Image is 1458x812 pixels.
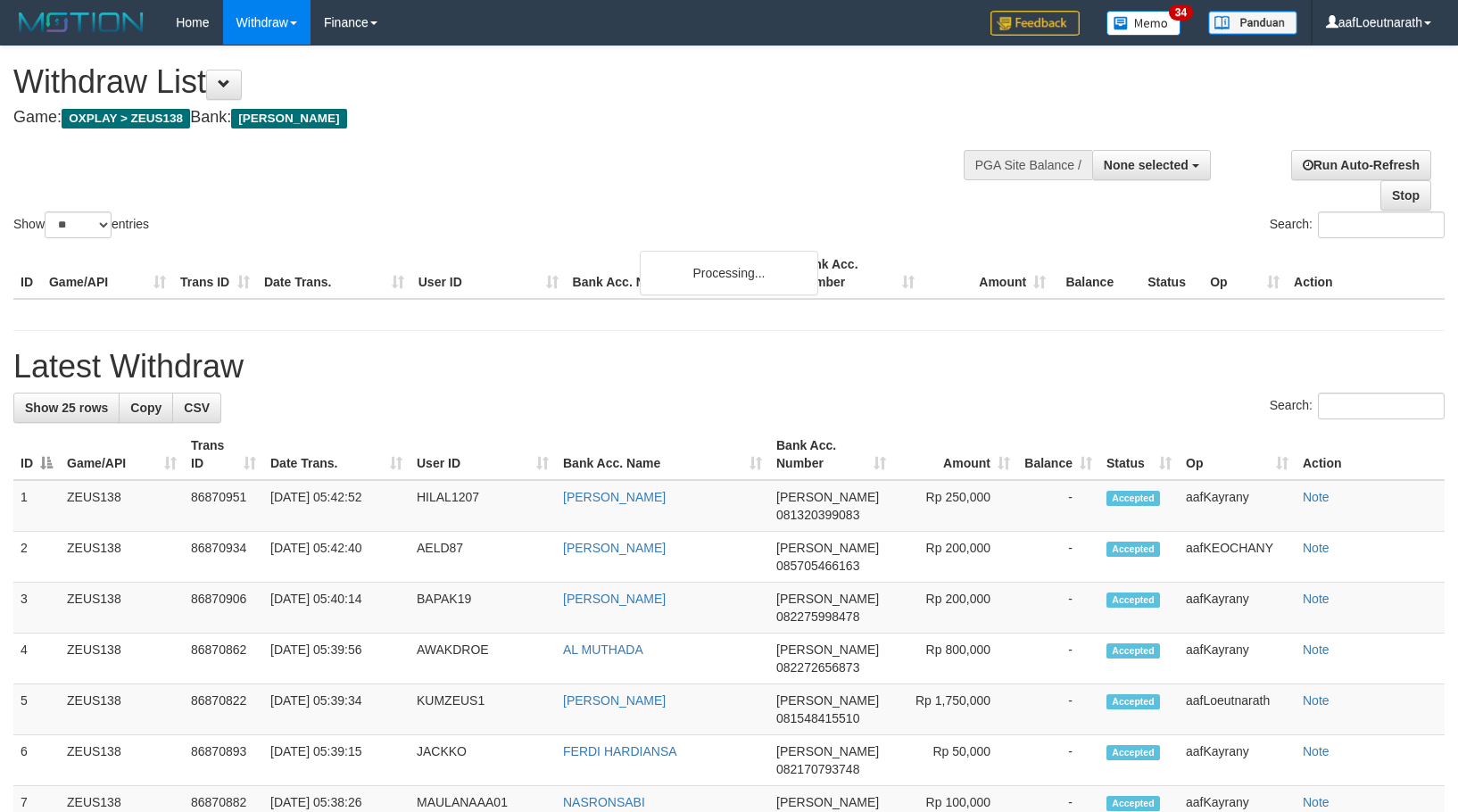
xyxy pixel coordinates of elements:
[410,684,556,735] td: KUMZEUS1
[556,429,769,480] th: Bank Acc. Name: activate to sort column ascending
[1106,491,1160,506] span: Accepted
[172,393,221,423] a: CSV
[1179,634,1296,684] td: aafKayrany
[893,735,1017,786] td: Rp 50,000
[776,490,879,504] span: [PERSON_NAME]
[1106,796,1160,811] span: Accepted
[13,9,149,36] img: MOTION_logo.png
[1017,735,1099,786] td: -
[1179,480,1296,532] td: aafKayrany
[776,592,879,606] span: [PERSON_NAME]
[257,248,411,299] th: Date Trans.
[1203,248,1287,299] th: Op
[1208,11,1297,35] img: panduan.png
[1380,180,1431,211] a: Stop
[776,508,859,522] span: Copy 081320399083 to clipboard
[263,429,410,480] th: Date Trans.: activate to sort column ascending
[410,735,556,786] td: JACKKO
[893,634,1017,684] td: Rp 800,000
[776,795,879,809] span: [PERSON_NAME]
[13,634,60,684] td: 4
[563,795,645,809] a: NASRONSABI
[922,248,1053,299] th: Amount
[184,429,263,480] th: Trans ID: activate to sort column ascending
[1099,429,1179,480] th: Status: activate to sort column ascending
[45,211,112,238] select: Showentries
[1303,744,1330,758] a: Note
[964,150,1092,180] div: PGA Site Balance /
[1104,158,1189,172] span: None selected
[1140,248,1203,299] th: Status
[13,480,60,532] td: 1
[791,248,922,299] th: Bank Acc. Number
[893,429,1017,480] th: Amount: activate to sort column ascending
[1303,642,1330,657] a: Note
[410,532,556,583] td: AELD87
[893,684,1017,735] td: Rp 1,750,000
[410,429,556,480] th: User ID: activate to sort column ascending
[231,109,346,128] span: [PERSON_NAME]
[1291,150,1431,180] a: Run Auto-Refresh
[1017,684,1099,735] td: -
[1179,735,1296,786] td: aafKayrany
[776,642,879,657] span: [PERSON_NAME]
[776,744,879,758] span: [PERSON_NAME]
[411,248,566,299] th: User ID
[1303,693,1330,708] a: Note
[1179,684,1296,735] td: aafLoeutnarath
[13,349,1445,385] h1: Latest Withdraw
[1270,393,1445,419] label: Search:
[13,735,60,786] td: 6
[893,532,1017,583] td: Rp 200,000
[410,634,556,684] td: AWAKDROE
[13,248,42,299] th: ID
[1296,429,1445,480] th: Action
[184,583,263,634] td: 86870906
[60,634,184,684] td: ZEUS138
[410,480,556,532] td: HILAL1207
[1318,393,1445,419] input: Search:
[563,744,677,758] a: FERDI HARDIANSA
[184,634,263,684] td: 86870862
[1017,480,1099,532] td: -
[263,735,410,786] td: [DATE] 05:39:15
[13,109,954,127] h4: Game: Bank:
[1303,490,1330,504] a: Note
[184,401,210,415] span: CSV
[1318,211,1445,238] input: Search:
[1303,541,1330,555] a: Note
[1303,592,1330,606] a: Note
[13,393,120,423] a: Show 25 rows
[13,211,149,238] label: Show entries
[1106,694,1160,709] span: Accepted
[776,541,879,555] span: [PERSON_NAME]
[776,609,859,624] span: Copy 082275998478 to clipboard
[776,660,859,675] span: Copy 082272656873 to clipboard
[13,684,60,735] td: 5
[263,480,410,532] td: [DATE] 05:42:52
[1270,211,1445,238] label: Search:
[1053,248,1140,299] th: Balance
[60,583,184,634] td: ZEUS138
[563,490,666,504] a: [PERSON_NAME]
[566,248,791,299] th: Bank Acc. Name
[1287,248,1445,299] th: Action
[263,532,410,583] td: [DATE] 05:42:40
[1179,429,1296,480] th: Op: activate to sort column ascending
[1106,11,1181,36] img: Button%20Memo.svg
[893,583,1017,634] td: Rp 200,000
[13,532,60,583] td: 2
[13,64,954,100] h1: Withdraw List
[1106,542,1160,557] span: Accepted
[1017,583,1099,634] td: -
[893,480,1017,532] td: Rp 250,000
[1179,532,1296,583] td: aafKEOCHANY
[42,248,173,299] th: Game/API
[1179,583,1296,634] td: aafKayrany
[60,480,184,532] td: ZEUS138
[563,693,666,708] a: [PERSON_NAME]
[60,429,184,480] th: Game/API: activate to sort column ascending
[776,762,859,776] span: Copy 082170793748 to clipboard
[990,11,1080,36] img: Feedback.jpg
[184,532,263,583] td: 86870934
